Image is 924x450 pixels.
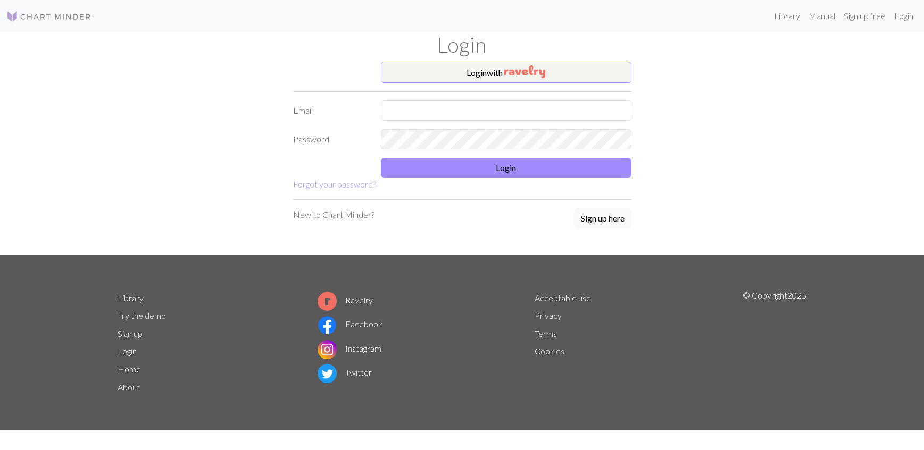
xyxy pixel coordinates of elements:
[574,208,631,230] a: Sign up here
[118,346,137,356] a: Login
[293,208,374,221] p: New to Chart Minder?
[6,10,91,23] img: Logo
[287,129,374,149] label: Password
[890,5,918,27] a: Login
[318,343,381,353] a: Instagram
[118,310,166,320] a: Try the demo
[111,32,813,57] h1: Login
[318,295,373,305] a: Ravelry
[318,340,337,359] img: Instagram logo
[804,5,839,27] a: Manual
[118,328,143,338] a: Sign up
[318,367,372,377] a: Twitter
[318,292,337,311] img: Ravelry logo
[535,346,564,356] a: Cookies
[574,208,631,228] button: Sign up here
[535,328,557,338] a: Terms
[287,100,374,121] label: Email
[318,316,337,335] img: Facebook logo
[535,293,591,303] a: Acceptable use
[535,310,562,320] a: Privacy
[318,319,382,329] a: Facebook
[118,364,141,374] a: Home
[504,65,545,78] img: Ravelry
[743,289,806,396] p: © Copyright 2025
[770,5,804,27] a: Library
[118,293,144,303] a: Library
[381,62,631,83] button: Loginwith
[293,179,376,189] a: Forgot your password?
[118,382,140,392] a: About
[381,158,631,178] button: Login
[839,5,890,27] a: Sign up free
[318,364,337,383] img: Twitter logo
